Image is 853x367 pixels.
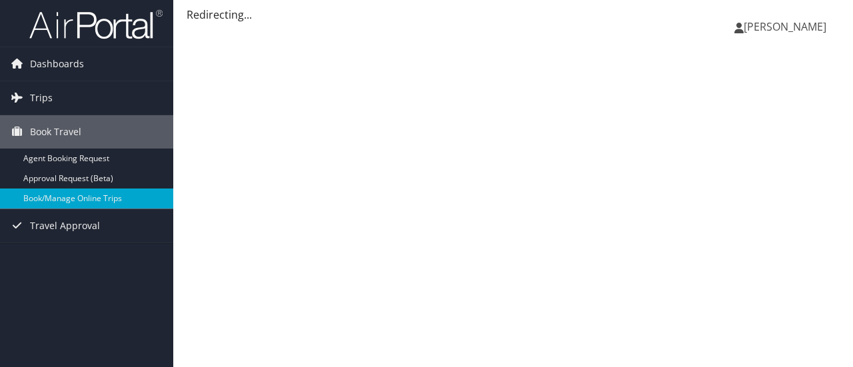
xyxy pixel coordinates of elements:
div: Redirecting... [187,7,840,23]
a: [PERSON_NAME] [734,7,840,47]
span: Travel Approval [30,209,100,242]
span: Trips [30,81,53,115]
span: Dashboards [30,47,84,81]
img: airportal-logo.png [29,9,163,40]
span: [PERSON_NAME] [744,19,826,34]
span: Book Travel [30,115,81,149]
